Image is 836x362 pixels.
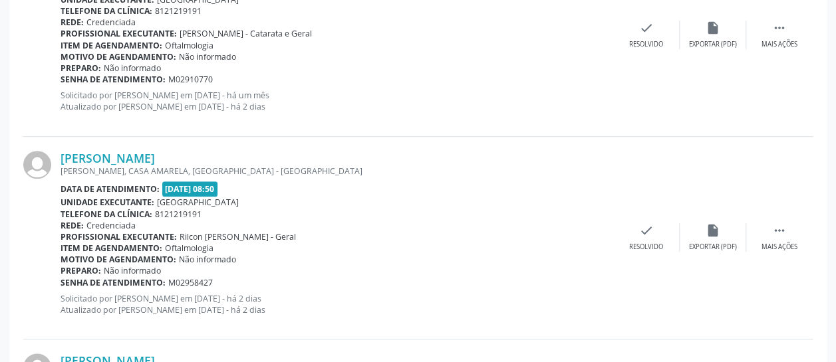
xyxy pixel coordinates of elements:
[61,254,176,265] b: Motivo de agendamento:
[61,197,154,208] b: Unidade executante:
[165,242,213,254] span: Oftalmologia
[629,40,663,49] div: Resolvido
[61,209,152,220] b: Telefone da clínica:
[104,265,161,276] span: Não informado
[61,62,101,74] b: Preparo:
[61,28,177,39] b: Profissional executante:
[706,223,720,238] i: insert_drive_file
[168,74,213,85] span: M02910770
[180,231,296,242] span: Rilcon [PERSON_NAME] - Geral
[639,223,654,238] i: check
[179,51,236,62] span: Não informado
[61,90,613,112] p: Solicitado por [PERSON_NAME] em [DATE] - há um mês Atualizado por [PERSON_NAME] em [DATE] - há 2 ...
[689,242,737,252] div: Exportar (PDF)
[61,40,162,51] b: Item de agendamento:
[179,254,236,265] span: Não informado
[61,231,177,242] b: Profissional executante:
[61,5,152,17] b: Telefone da clínica:
[162,181,218,197] span: [DATE] 08:50
[706,21,720,35] i: insert_drive_file
[180,28,312,39] span: [PERSON_NAME] - Catarata e Geral
[639,21,654,35] i: check
[762,40,797,49] div: Mais ações
[61,183,160,195] b: Data de atendimento:
[86,17,136,28] span: Credenciada
[689,40,737,49] div: Exportar (PDF)
[762,242,797,252] div: Mais ações
[61,242,162,254] b: Item de agendamento:
[61,165,613,177] div: [PERSON_NAME], CASA AMARELA, [GEOGRAPHIC_DATA] - [GEOGRAPHIC_DATA]
[155,209,202,220] span: 8121219191
[168,277,213,288] span: M02958427
[155,5,202,17] span: 8121219191
[157,197,239,208] span: [GEOGRAPHIC_DATA]
[61,151,155,165] a: [PERSON_NAME]
[86,220,136,231] span: Credenciada
[772,223,787,238] i: 
[61,220,84,231] b: Rede:
[165,40,213,51] span: Oftalmologia
[772,21,787,35] i: 
[629,242,663,252] div: Resolvido
[23,151,51,179] img: img
[104,62,161,74] span: Não informado
[61,277,166,288] b: Senha de atendimento:
[61,17,84,28] b: Rede:
[61,51,176,62] b: Motivo de agendamento:
[61,265,101,276] b: Preparo:
[61,293,613,316] p: Solicitado por [PERSON_NAME] em [DATE] - há 2 dias Atualizado por [PERSON_NAME] em [DATE] - há 2 ...
[61,74,166,85] b: Senha de atendimento:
